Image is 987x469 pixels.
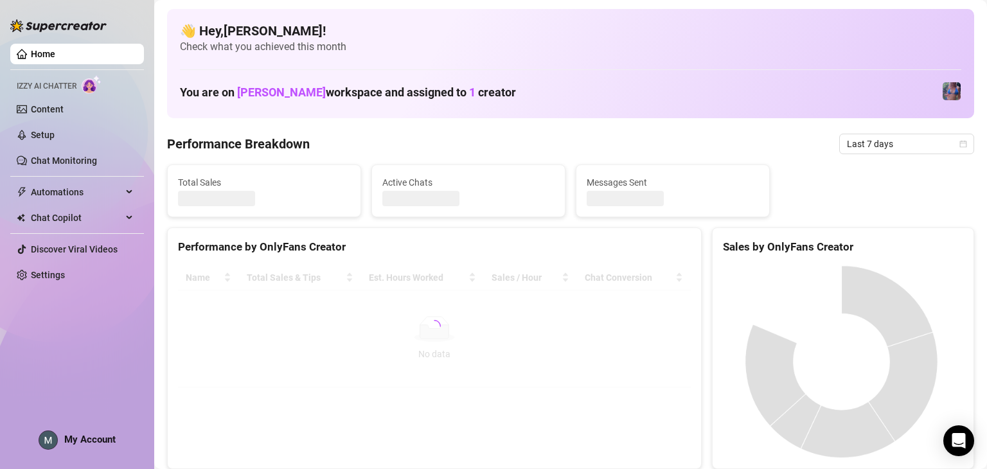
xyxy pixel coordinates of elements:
[31,104,64,114] a: Content
[237,85,326,99] span: [PERSON_NAME]
[943,425,974,456] div: Open Intercom Messenger
[39,431,57,449] img: ACg8ocLEUq6BudusSbFUgfJHT7ol7Uq-BuQYr5d-mnjl9iaMWv35IQ=s96-c
[587,175,759,190] span: Messages Sent
[17,213,25,222] img: Chat Copilot
[31,155,97,166] a: Chat Monitoring
[31,244,118,254] a: Discover Viral Videos
[959,140,967,148] span: calendar
[17,80,76,93] span: Izzy AI Chatter
[847,134,966,154] span: Last 7 days
[31,208,122,228] span: Chat Copilot
[382,175,555,190] span: Active Chats
[428,320,441,333] span: loading
[178,238,691,256] div: Performance by OnlyFans Creator
[723,238,963,256] div: Sales by OnlyFans Creator
[31,49,55,59] a: Home
[167,135,310,153] h4: Performance Breakdown
[31,270,65,280] a: Settings
[64,434,116,445] span: My Account
[178,175,350,190] span: Total Sales
[943,82,961,100] img: Jaylie
[469,85,476,99] span: 1
[180,40,961,54] span: Check what you achieved this month
[180,22,961,40] h4: 👋 Hey, [PERSON_NAME] !
[17,187,27,197] span: thunderbolt
[82,75,102,94] img: AI Chatter
[180,85,516,100] h1: You are on workspace and assigned to creator
[31,130,55,140] a: Setup
[31,182,122,202] span: Automations
[10,19,107,32] img: logo-BBDzfeDw.svg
